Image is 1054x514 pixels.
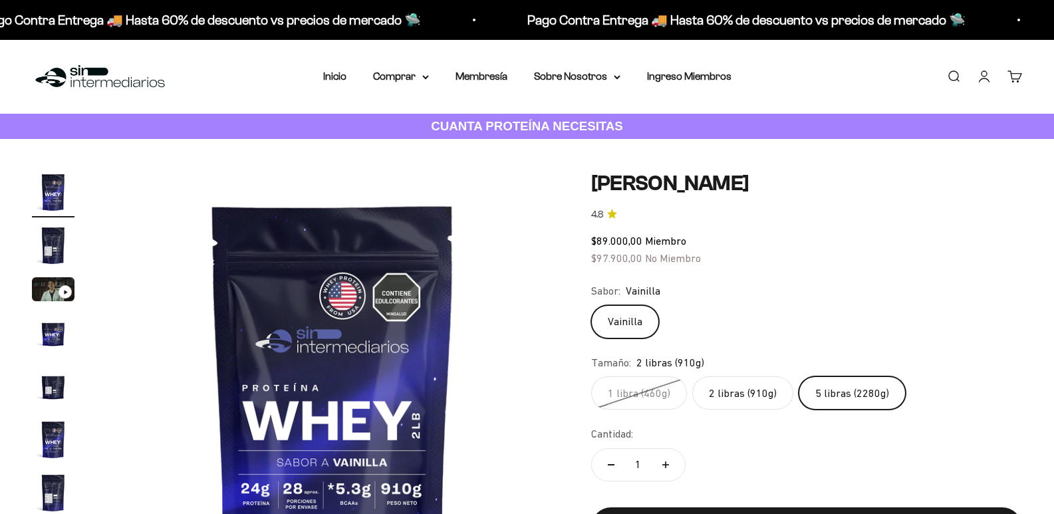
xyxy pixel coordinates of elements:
h1: [PERSON_NAME] [591,171,1022,196]
summary: Sobre Nosotros [534,68,620,85]
img: Proteína Whey - Vainilla [32,418,74,461]
button: Ir al artículo 3 [32,277,74,305]
a: Ingreso Miembros [647,70,731,82]
span: $97.900,00 [591,252,642,264]
span: 4.8 [591,207,603,222]
img: Proteína Whey - Vainilla [32,224,74,267]
button: Ir al artículo 6 [32,418,74,465]
span: Miembro [645,235,686,247]
legend: Sabor: [591,283,620,300]
button: Ir al artículo 4 [32,312,74,358]
button: Aumentar cantidad [646,449,685,481]
legend: Tamaño: [591,354,631,372]
img: Proteína Whey - Vainilla [32,471,74,514]
img: Proteína Whey - Vainilla [32,365,74,408]
a: Membresía [456,70,507,82]
button: Ir al artículo 5 [32,365,74,412]
button: Reducir cantidad [592,449,630,481]
summary: Comprar [373,68,429,85]
img: Proteína Whey - Vainilla [32,171,74,213]
p: Pago Contra Entrega 🚚 Hasta 60% de descuento vs precios de mercado 🛸 [469,9,908,31]
a: 4.84.8 de 5.0 estrellas [591,207,1022,222]
span: $89.000,00 [591,235,642,247]
span: 2 libras (910g) [636,354,704,372]
span: Vainilla [626,283,660,300]
a: Inicio [323,70,346,82]
label: Cantidad: [591,426,633,443]
img: Proteína Whey - Vainilla [32,312,74,354]
span: No Miembro [645,252,701,264]
button: Ir al artículo 2 [32,224,74,271]
button: Ir al artículo 1 [32,171,74,217]
strong: CUANTA PROTEÍNA NECESITAS [431,119,623,133]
